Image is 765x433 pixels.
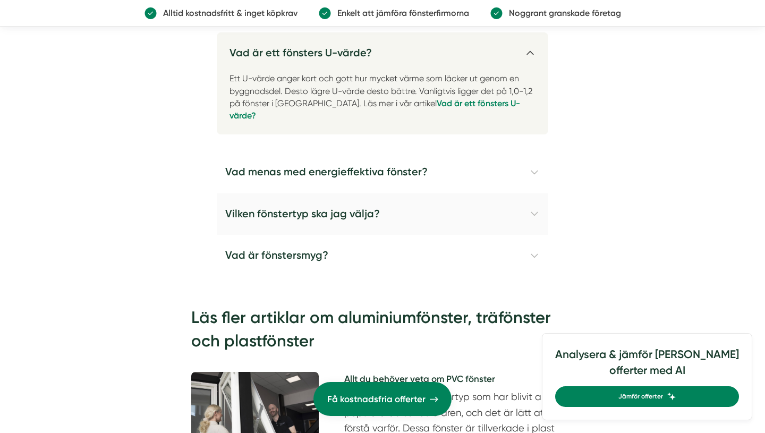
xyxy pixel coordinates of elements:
span: Få kostnadsfria offerter [327,392,426,406]
h4: Analysera & jämför [PERSON_NAME] offerter med AI [555,346,739,386]
h4: Vad är fönstersmyg? [217,235,548,276]
span: Jämför offerter [618,392,663,402]
h4: Vad är ett fönsters U-värde? [217,32,548,65]
h4: Vad menas med energieffektiva fönster? [217,151,548,193]
p: Noggrant granskade företag [503,6,621,20]
p: Enkelt att jämföra fönsterfirmorna [331,6,469,20]
p: Alltid kostnadsfritt & inget köpkrav [157,6,297,20]
p: Ett U-värde anger kort och gott hur mycket värme som läcker ut genom en byggnadsdel. Desto lägre ... [217,65,548,134]
a: Få kostnadsfria offerter [313,382,452,416]
h2: Läs fler artiklar om aluminiumfönster, träfönster och plastfönster [191,306,574,359]
a: Allt du behöver veta om PVC fönster [344,372,574,389]
a: Jämför offerter [555,386,739,407]
h4: Vilken fönstertyp ska jag välja? [217,193,548,235]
